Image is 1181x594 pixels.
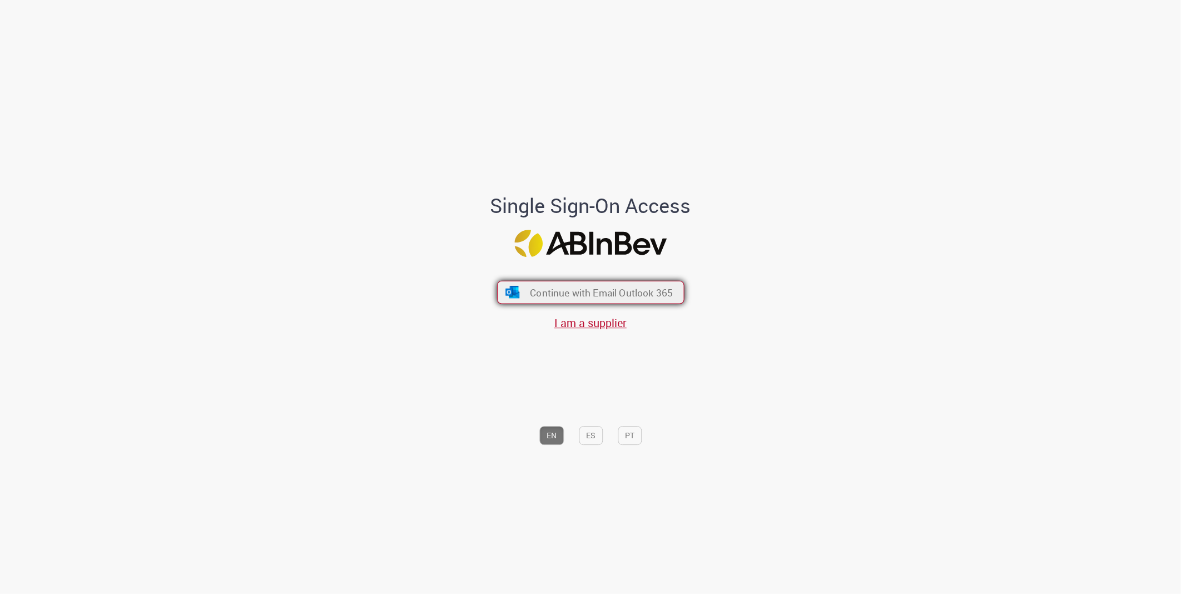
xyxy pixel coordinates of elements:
[497,281,684,304] button: ícone Azure/Microsoft 360 Continue with Email Outlook 365
[554,315,627,330] a: I am a supplier
[579,426,603,445] button: ES
[539,426,564,445] button: EN
[504,286,520,298] img: ícone Azure/Microsoft 360
[618,426,642,445] button: PT
[514,230,667,258] img: Logo ABInBev
[436,195,745,217] h1: Single Sign-On Access
[530,286,673,299] span: Continue with Email Outlook 365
